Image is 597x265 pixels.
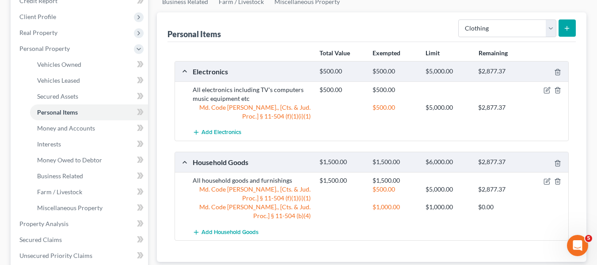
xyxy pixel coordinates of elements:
[474,158,527,166] div: $2,877.37
[373,49,400,57] strong: Exempted
[37,204,103,211] span: Miscellaneous Property
[421,67,474,76] div: $5,000.00
[421,158,474,166] div: $6,000.00
[19,220,68,227] span: Property Analysis
[474,203,527,211] div: $0.00
[368,158,421,166] div: $1,500.00
[368,67,421,76] div: $500.00
[368,85,421,94] div: $500.00
[202,129,241,136] span: Add Electronics
[19,45,70,52] span: Personal Property
[19,29,57,36] span: Real Property
[368,203,421,211] div: $1,000.00
[30,104,148,120] a: Personal Items
[368,103,421,112] div: $500.00
[315,85,368,94] div: $500.00
[30,152,148,168] a: Money Owed to Debtor
[315,158,368,166] div: $1,500.00
[37,92,78,100] span: Secured Assets
[30,200,148,216] a: Miscellaneous Property
[193,224,259,240] button: Add Household Goods
[188,67,315,76] div: Electronics
[37,124,95,132] span: Money and Accounts
[37,188,82,196] span: Farm / Livestock
[368,185,421,194] div: $500.00
[37,108,78,116] span: Personal Items
[479,49,508,57] strong: Remaining
[421,103,474,112] div: $5,000.00
[202,229,259,236] span: Add Household Goods
[37,61,81,68] span: Vehicles Owned
[474,67,527,76] div: $2,877.37
[188,157,315,167] div: Household Goods
[30,136,148,152] a: Interests
[19,252,92,259] span: Unsecured Priority Claims
[30,73,148,88] a: Vehicles Leased
[30,168,148,184] a: Business Related
[12,248,148,264] a: Unsecured Priority Claims
[421,203,474,211] div: $1,000.00
[567,235,588,256] iframe: Intercom live chat
[188,103,315,121] div: Md. Code [PERSON_NAME]., [Cts. & Jud. Proc.] § 11-504 (f)(1)(i)(1)
[426,49,440,57] strong: Limit
[193,124,241,141] button: Add Electronics
[37,172,83,180] span: Business Related
[30,120,148,136] a: Money and Accounts
[37,156,102,164] span: Money Owed to Debtor
[188,185,315,203] div: Md. Code [PERSON_NAME]., [Cts. & Jud. Proc.] § 11-504 (f)(1)(i)(1)
[474,185,527,194] div: $2,877.37
[188,176,315,185] div: All household goods and furnishings
[315,67,368,76] div: $500.00
[37,140,61,148] span: Interests
[188,85,315,103] div: All electronics including TV's computers music equipment etc
[368,176,421,185] div: $1,500.00
[585,235,592,242] span: 5
[30,184,148,200] a: Farm / Livestock
[188,203,315,220] div: Md. Code [PERSON_NAME]., [Cts. & Jud. Proc.] § 11-504 (b)(4)
[37,77,80,84] span: Vehicles Leased
[19,236,62,243] span: Secured Claims
[474,103,527,112] div: $2,877.37
[421,185,474,194] div: $5,000.00
[319,49,350,57] strong: Total Value
[30,88,148,104] a: Secured Assets
[19,13,56,20] span: Client Profile
[12,216,148,232] a: Property Analysis
[12,232,148,248] a: Secured Claims
[30,57,148,73] a: Vehicles Owned
[315,176,368,185] div: $1,500.00
[167,29,221,39] div: Personal Items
